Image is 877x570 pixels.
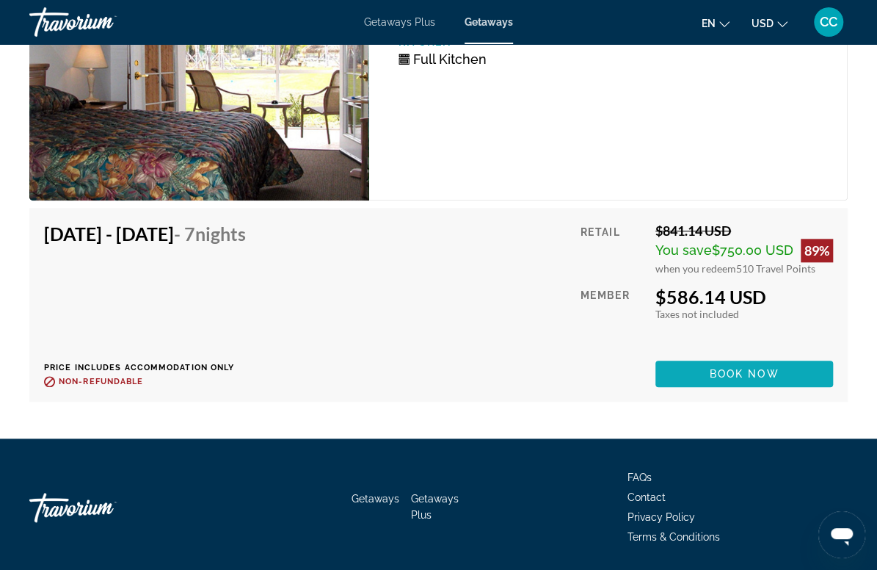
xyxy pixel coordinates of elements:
span: $750.00 USD [712,242,793,258]
a: Travorium [29,3,176,41]
span: 510 Travel Points [736,262,815,275]
a: Go Home [29,486,176,530]
span: You save [655,242,712,258]
div: Retail [581,223,644,275]
iframe: Button to launch messaging window [818,511,865,558]
div: $586.14 USD [655,286,833,308]
span: Taxes not included [655,308,739,320]
span: when you redeem [655,262,736,275]
h4: [DATE] - [DATE] [44,223,246,245]
button: Book now [655,361,833,387]
span: USD [752,18,774,29]
div: $841.14 USD [655,223,833,239]
a: Terms & Conditions [627,531,720,543]
button: Change currency [752,12,787,34]
span: CC [820,15,837,29]
a: FAQs [627,472,652,483]
div: 89% [801,239,833,262]
button: Change language [702,12,729,34]
span: Book now [710,368,779,380]
span: Full Kitchen [413,51,487,67]
a: Privacy Policy [627,511,695,523]
button: User Menu [809,7,848,37]
a: Getaways Plus [411,493,459,521]
a: Getaways [352,493,399,505]
span: Non-refundable [59,377,143,386]
a: Contact [627,491,666,503]
a: Getaways Plus [364,16,435,28]
span: - 7 [174,223,246,245]
a: Getaways [465,16,513,28]
div: Member [581,286,644,350]
p: Price includes accommodation only [44,363,257,372]
span: en [702,18,716,29]
span: Nights [195,223,246,245]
